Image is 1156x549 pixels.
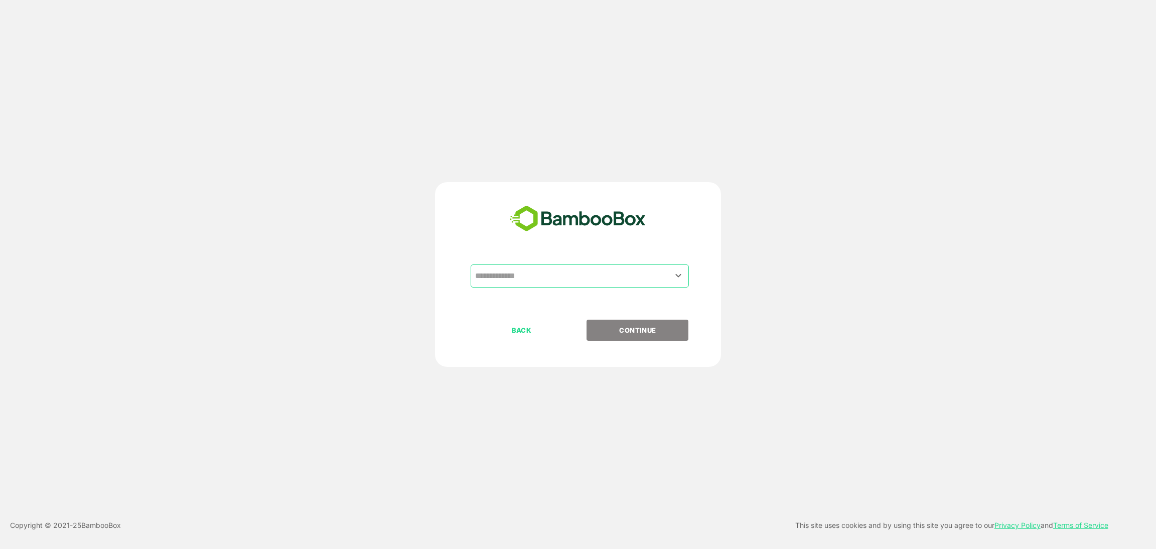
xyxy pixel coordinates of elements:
p: This site uses cookies and by using this site you agree to our and [795,519,1108,531]
a: Privacy Policy [994,521,1041,529]
p: CONTINUE [588,325,688,336]
p: Copyright © 2021- 25 BambooBox [10,519,121,531]
p: BACK [472,325,572,336]
img: bamboobox [504,202,651,235]
button: CONTINUE [587,320,688,341]
button: Open [672,269,685,283]
a: Terms of Service [1053,521,1108,529]
button: BACK [471,320,572,341]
